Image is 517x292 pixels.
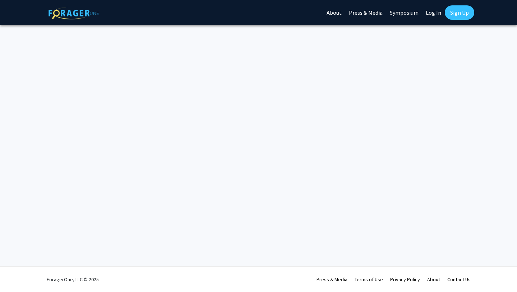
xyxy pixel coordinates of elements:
a: About [427,276,440,283]
a: Contact Us [447,276,471,283]
a: Privacy Policy [390,276,420,283]
a: Terms of Use [355,276,383,283]
div: ForagerOne, LLC © 2025 [47,267,99,292]
a: Sign Up [445,5,474,20]
a: Press & Media [317,276,347,283]
img: ForagerOne Logo [49,7,99,19]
